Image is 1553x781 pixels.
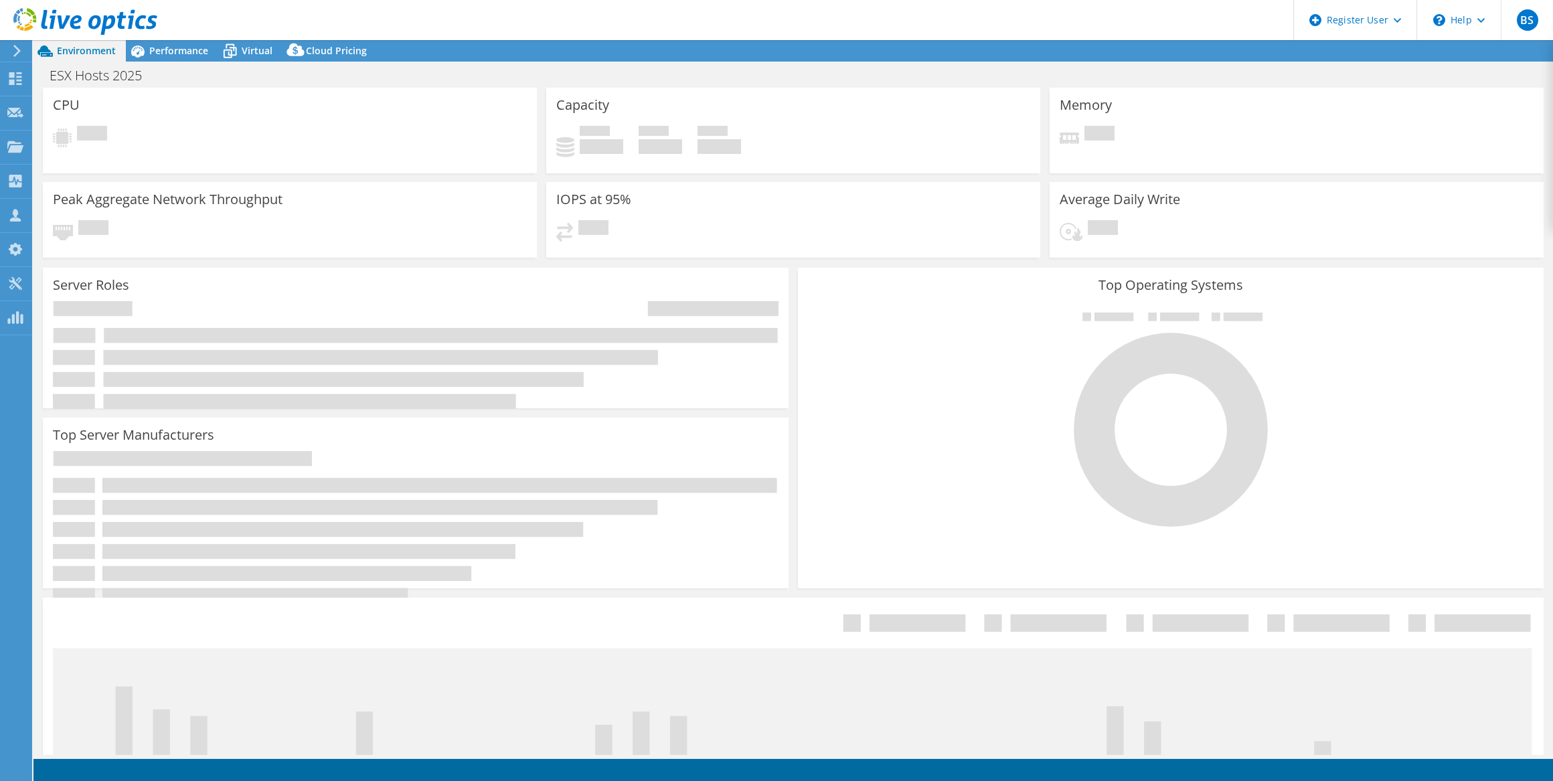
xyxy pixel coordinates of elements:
span: Virtual [242,44,272,57]
h3: Capacity [556,98,609,112]
h3: IOPS at 95% [556,192,631,207]
h3: Memory [1060,98,1112,112]
h4: 0 GiB [580,139,623,154]
span: Pending [578,220,608,238]
h3: CPU [53,98,80,112]
h3: Peak Aggregate Network Throughput [53,192,282,207]
span: Free [639,126,669,139]
h3: Top Server Manufacturers [53,428,214,442]
h3: Top Operating Systems [808,278,1534,292]
h1: ESX Hosts 2025 [44,68,163,83]
h4: 0 GiB [639,139,682,154]
span: Used [580,126,610,139]
span: Pending [78,220,108,238]
span: Pending [77,126,107,144]
h3: Average Daily Write [1060,192,1180,207]
svg: \n [1433,14,1445,26]
span: Performance [149,44,208,57]
h3: Server Roles [53,278,129,292]
span: BS [1517,9,1538,31]
span: Pending [1088,220,1118,238]
h4: 0 GiB [698,139,741,154]
span: Total [698,126,728,139]
span: Environment [57,44,116,57]
span: Cloud Pricing [306,44,367,57]
span: Pending [1084,126,1115,144]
